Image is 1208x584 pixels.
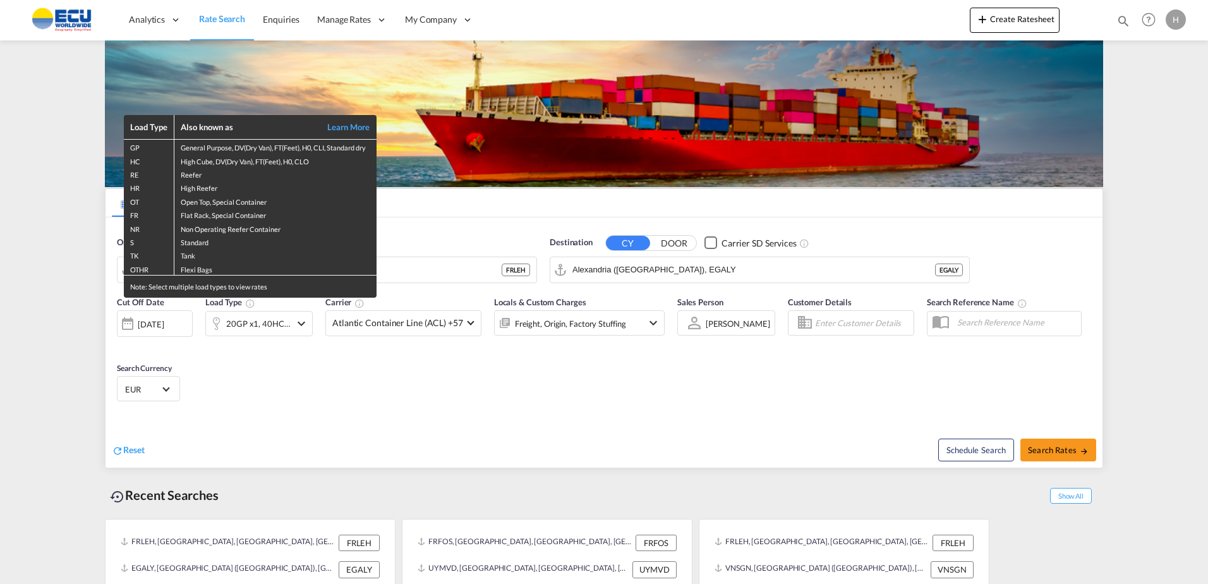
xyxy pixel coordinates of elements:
[124,262,174,276] td: OTHR
[174,194,377,207] td: Open Top, Special Container
[124,167,174,180] td: RE
[124,234,174,248] td: S
[124,140,174,154] td: GP
[174,234,377,248] td: Standard
[124,115,174,140] th: Load Type
[174,140,377,154] td: General Purpose, DV(Dry Van), FT(Feet), H0, CLI, Standard dry
[124,154,174,167] td: HC
[124,180,174,193] td: HR
[124,207,174,221] td: FR
[124,276,377,298] div: Note: Select multiple load types to view rates
[174,207,377,221] td: Flat Rack, Special Container
[174,154,377,167] td: High Cube, DV(Dry Van), FT(Feet), H0, CLO
[124,248,174,261] td: TK
[181,121,313,133] div: Also known as
[313,121,370,133] a: Learn More
[174,180,377,193] td: High Reefer
[174,262,377,276] td: Flexi Bags
[174,167,377,180] td: Reefer
[174,248,377,261] td: Tank
[124,194,174,207] td: OT
[174,221,377,234] td: Non Operating Reefer Container
[124,221,174,234] td: NR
